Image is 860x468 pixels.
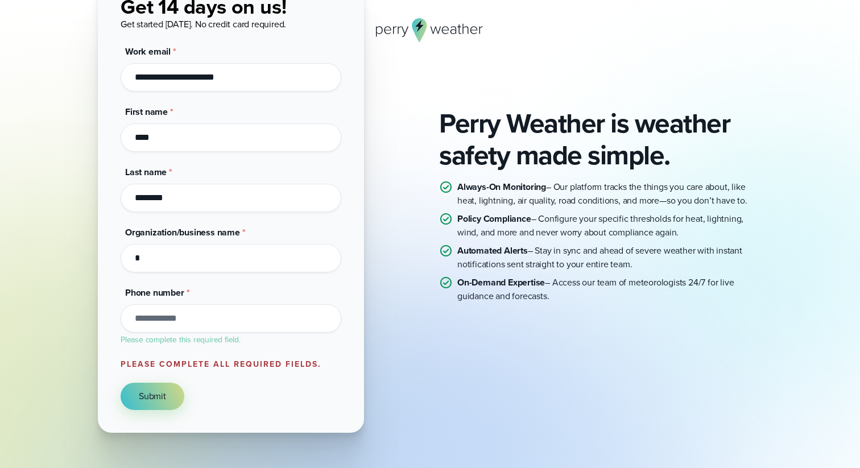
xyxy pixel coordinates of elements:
p: – Our platform tracks the things you care about, like heat, lightning, air quality, road conditio... [457,180,762,208]
p: – Access our team of meteorologists 24/7 for live guidance and forecasts. [457,276,762,303]
label: Please complete this required field. [121,334,241,346]
span: Work email [125,45,171,58]
strong: Always-On Monitoring [457,180,546,193]
span: Submit [139,390,166,403]
strong: On-Demand Expertise [457,276,545,289]
span: First name [125,105,168,118]
span: Organization/business name [125,226,240,239]
h2: Perry Weather is weather safety made simple. [439,107,762,171]
button: Submit [121,383,184,410]
label: Please complete all required fields. [121,358,321,370]
span: Phone number [125,286,184,299]
span: Get started [DATE]. No credit card required. [121,18,286,31]
span: Last name [125,165,167,179]
p: – Stay in sync and ahead of severe weather with instant notifications sent straight to your entir... [457,244,762,271]
strong: Automated Alerts [457,244,528,257]
strong: Policy Compliance [457,212,531,225]
p: – Configure your specific thresholds for heat, lightning, wind, and more and never worry about co... [457,212,762,239]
